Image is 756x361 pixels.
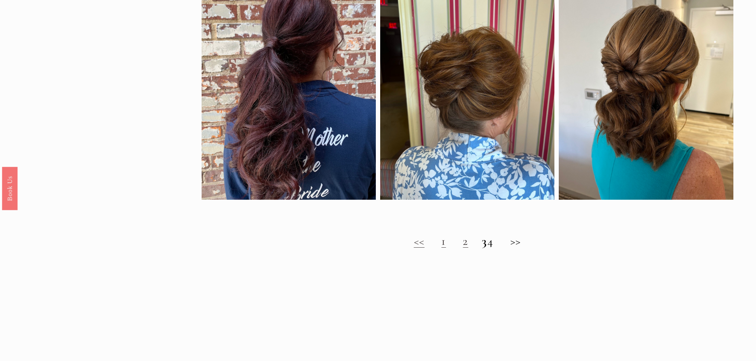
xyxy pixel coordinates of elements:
[414,234,425,248] a: <<
[202,234,733,248] h2: 4 >>
[463,234,468,248] a: 2
[441,234,446,248] a: 1
[2,166,17,210] a: Book Us
[482,234,487,248] strong: 3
